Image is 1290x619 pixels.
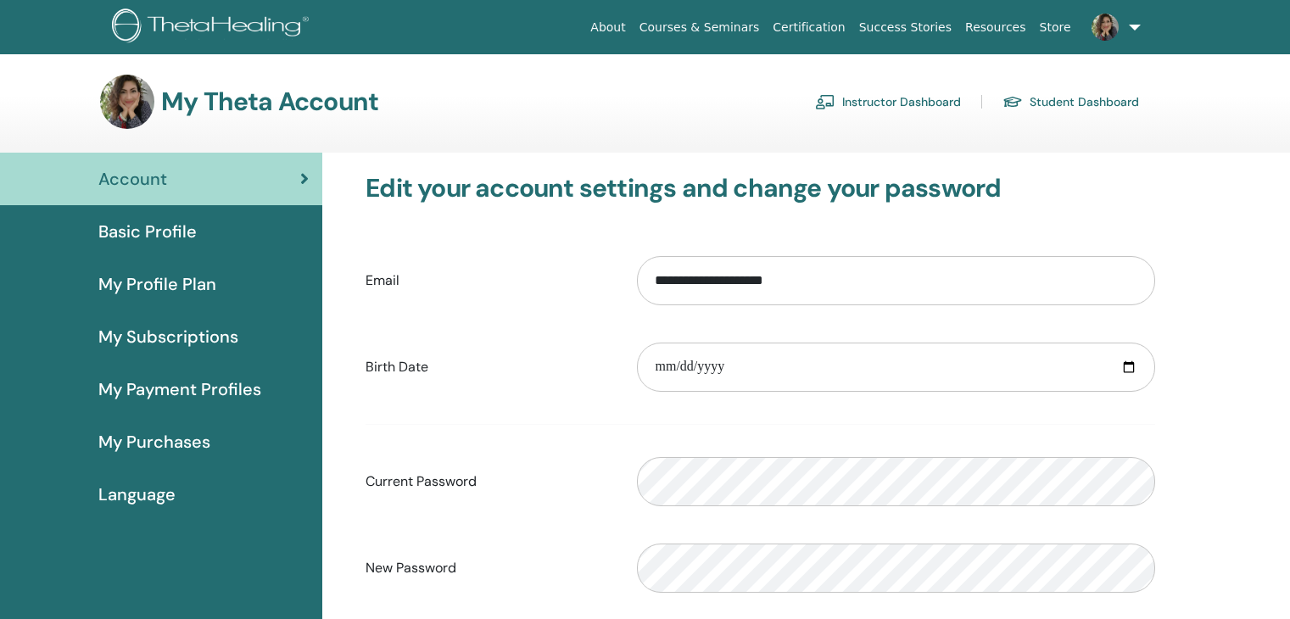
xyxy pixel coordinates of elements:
img: default.jpg [100,75,154,129]
label: Birth Date [353,351,624,383]
span: Language [98,482,176,507]
h3: My Theta Account [161,86,378,117]
label: Current Password [353,466,624,498]
span: Account [98,166,167,192]
img: logo.png [112,8,315,47]
img: chalkboard-teacher.svg [815,94,835,109]
span: My Profile Plan [98,271,216,297]
span: My Purchases [98,429,210,454]
a: Student Dashboard [1002,88,1139,115]
label: Email [353,265,624,297]
img: graduation-cap.svg [1002,95,1023,109]
img: default.jpg [1092,14,1119,41]
a: Instructor Dashboard [815,88,961,115]
a: About [584,12,632,43]
span: Basic Profile [98,219,197,244]
a: Certification [766,12,852,43]
a: Success Stories [852,12,958,43]
h3: Edit your account settings and change your password [366,173,1155,204]
a: Courses & Seminars [633,12,767,43]
a: Resources [958,12,1033,43]
span: My Payment Profiles [98,376,261,402]
a: Store [1033,12,1078,43]
label: New Password [353,552,624,584]
span: My Subscriptions [98,324,238,349]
